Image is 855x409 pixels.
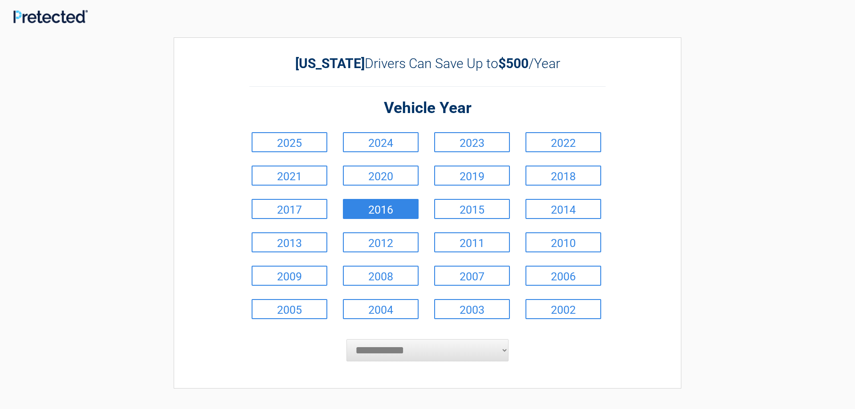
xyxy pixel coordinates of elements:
[525,266,601,286] a: 2006
[252,132,327,152] a: 2025
[525,232,601,252] a: 2010
[343,232,419,252] a: 2012
[252,166,327,186] a: 2021
[434,299,510,319] a: 2003
[343,199,419,219] a: 2016
[249,98,606,119] h2: Vehicle Year
[434,166,510,186] a: 2019
[13,10,88,23] img: Main Logo
[525,132,601,152] a: 2022
[295,56,365,71] b: [US_STATE]
[252,232,327,252] a: 2013
[252,199,327,219] a: 2017
[525,166,601,186] a: 2018
[434,266,510,286] a: 2007
[252,266,327,286] a: 2009
[249,56,606,71] h2: Drivers Can Save Up to /Year
[525,299,601,319] a: 2002
[343,299,419,319] a: 2004
[343,166,419,186] a: 2020
[343,266,419,286] a: 2008
[525,199,601,219] a: 2014
[498,56,529,71] b: $500
[434,199,510,219] a: 2015
[434,132,510,152] a: 2023
[252,299,327,319] a: 2005
[434,232,510,252] a: 2011
[343,132,419,152] a: 2024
